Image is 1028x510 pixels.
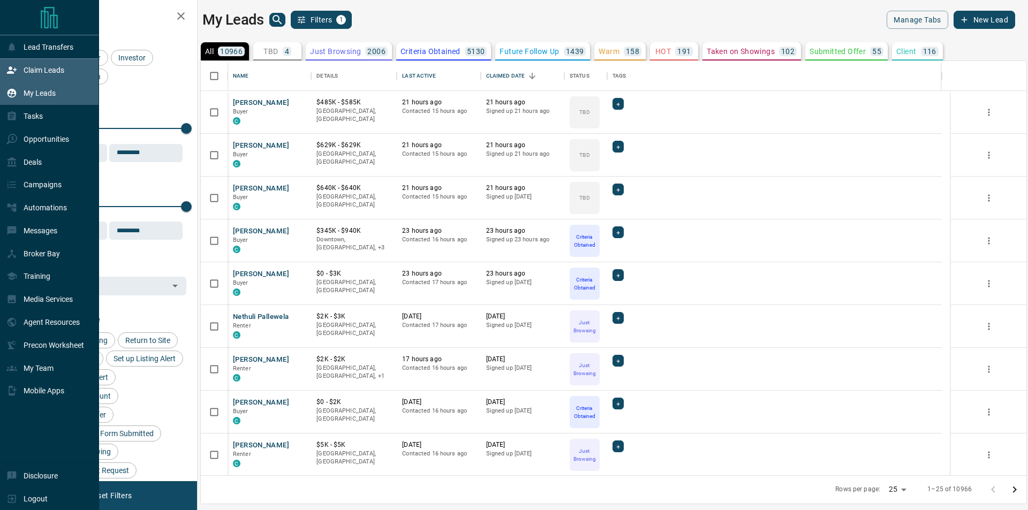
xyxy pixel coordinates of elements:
div: condos.ca [233,460,240,467]
p: Signed up [DATE] [486,450,559,458]
p: [GEOGRAPHIC_DATA], [GEOGRAPHIC_DATA] [316,278,391,295]
p: Contacted 15 hours ago [402,193,475,201]
button: more [981,276,997,292]
p: North York, Toronto, Stoney Creek [316,235,391,252]
p: Criteria Obtained [400,48,460,55]
div: Name [228,61,311,91]
p: Contacted 16 hours ago [402,450,475,458]
p: Signed up 21 hours ago [486,107,559,116]
p: Contacted 17 hours ago [402,321,475,330]
p: TBD [579,151,589,159]
div: Last Active [402,61,435,91]
p: [DATE] [486,440,559,450]
p: Future Follow Up [500,48,559,55]
div: + [613,398,624,409]
span: Buyer [233,237,248,243]
p: Contacted 17 hours ago [402,278,475,287]
div: + [613,355,624,367]
div: Status [564,61,607,91]
p: [DATE] [486,398,559,407]
button: Nethuli Pallewela [233,312,289,322]
span: + [616,313,620,323]
span: + [616,441,620,452]
p: 23 hours ago [486,226,559,235]
button: Sort [525,68,540,83]
div: 25 [885,482,910,497]
div: Details [311,61,397,91]
p: [GEOGRAPHIC_DATA], [GEOGRAPHIC_DATA] [316,407,391,423]
div: condos.ca [233,331,240,339]
button: [PERSON_NAME] [233,98,289,108]
button: [PERSON_NAME] [233,440,289,451]
p: 23 hours ago [402,269,475,278]
p: 21 hours ago [402,141,475,150]
button: [PERSON_NAME] [233,184,289,194]
p: All [205,48,214,55]
p: Contacted 16 hours ago [402,364,475,372]
div: condos.ca [233,203,240,210]
p: $485K - $585K [316,98,391,107]
div: Return to Site [118,332,178,348]
span: Buyer [233,408,248,415]
button: [PERSON_NAME] [233,226,289,237]
p: 21 hours ago [486,141,559,150]
div: Set up Listing Alert [106,351,183,367]
p: $0 - $2K [316,398,391,407]
p: 158 [626,48,639,55]
div: condos.ca [233,246,240,253]
div: condos.ca [233,288,240,296]
span: + [616,98,620,109]
span: 1 [337,16,345,24]
p: [GEOGRAPHIC_DATA], [GEOGRAPHIC_DATA] [316,107,391,124]
p: Signed up [DATE] [486,364,559,372]
p: [DATE] [486,312,559,321]
span: + [616,270,620,280]
div: Status [570,61,589,91]
span: + [616,227,620,238]
button: more [981,404,997,420]
div: + [613,312,624,324]
div: + [613,184,624,195]
p: Rows per page: [835,485,880,494]
p: Signed up [DATE] [486,407,559,415]
p: Client [896,48,916,55]
div: Investor [111,50,153,66]
button: Manage Tabs [887,11,948,29]
p: Signed up [DATE] [486,278,559,287]
span: Buyer [233,151,248,158]
p: 2006 [367,48,385,55]
button: more [981,233,997,249]
button: Open [168,278,183,293]
p: Just Browsing [310,48,361,55]
div: condos.ca [233,117,240,125]
p: $2K - $3K [316,312,391,321]
p: 21 hours ago [402,98,475,107]
p: $640K - $640K [316,184,391,193]
span: Renter [233,322,251,329]
div: Details [316,61,338,91]
span: + [616,355,620,366]
div: Tags [613,61,626,91]
p: [GEOGRAPHIC_DATA], [GEOGRAPHIC_DATA] [316,193,391,209]
span: + [616,398,620,409]
div: Claimed Date [481,61,564,91]
span: Buyer [233,108,248,115]
button: more [981,361,997,377]
button: [PERSON_NAME] [233,141,289,151]
p: Signed up 23 hours ago [486,235,559,244]
p: TBD [579,194,589,202]
p: Warm [599,48,619,55]
div: Claimed Date [486,61,525,91]
p: 1439 [566,48,584,55]
p: 116 [923,48,936,55]
p: [GEOGRAPHIC_DATA], [GEOGRAPHIC_DATA] [316,450,391,466]
p: TBD [579,108,589,116]
button: New Lead [954,11,1015,29]
p: 1–25 of 10966 [927,485,972,494]
button: Filters1 [291,11,352,29]
p: Submitted Offer [810,48,866,55]
span: Renter [233,365,251,372]
div: condos.ca [233,374,240,382]
p: $629K - $629K [316,141,391,150]
button: [PERSON_NAME] [233,355,289,365]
